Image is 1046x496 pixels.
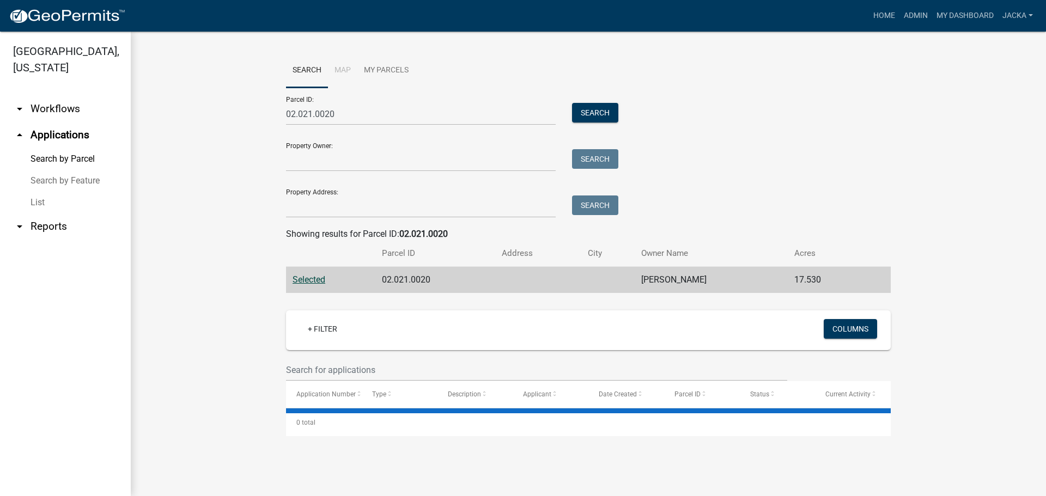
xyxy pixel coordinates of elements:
strong: 02.021.0020 [399,229,448,239]
datatable-header-cell: Parcel ID [664,381,740,407]
datatable-header-cell: Description [437,381,513,407]
input: Search for applications [286,359,787,381]
i: arrow_drop_down [13,220,26,233]
a: Search [286,53,328,88]
a: Home [869,5,899,26]
datatable-header-cell: Date Created [588,381,664,407]
button: Search [572,195,618,215]
datatable-header-cell: Status [740,381,816,407]
datatable-header-cell: Application Number [286,381,362,407]
datatable-header-cell: Type [362,381,437,407]
button: Search [572,103,618,123]
div: 0 total [286,409,891,436]
span: Application Number [296,390,356,398]
th: Owner Name [635,241,788,266]
button: Search [572,149,618,169]
span: Current Activity [825,390,871,398]
th: City [581,241,635,266]
span: Status [750,390,769,398]
div: Showing results for Parcel ID: [286,228,891,241]
a: Admin [899,5,932,26]
td: [PERSON_NAME] [635,267,788,293]
button: Columns [824,319,877,339]
th: Acres [788,241,865,266]
th: Parcel ID [375,241,495,266]
a: Selected [293,274,325,285]
a: + Filter [299,319,346,339]
span: Type [372,390,386,398]
th: Address [495,241,581,266]
a: My Dashboard [932,5,998,26]
i: arrow_drop_up [13,128,26,142]
span: Date Created [599,390,637,398]
span: Parcel ID [674,390,701,398]
td: 17.530 [788,267,865,293]
a: jacka [998,5,1037,26]
span: Description [448,390,481,398]
td: 02.021.0020 [375,267,495,293]
i: arrow_drop_down [13,102,26,115]
datatable-header-cell: Applicant [513,381,588,407]
a: My Parcels [357,53,415,88]
datatable-header-cell: Current Activity [815,381,891,407]
span: Applicant [523,390,551,398]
